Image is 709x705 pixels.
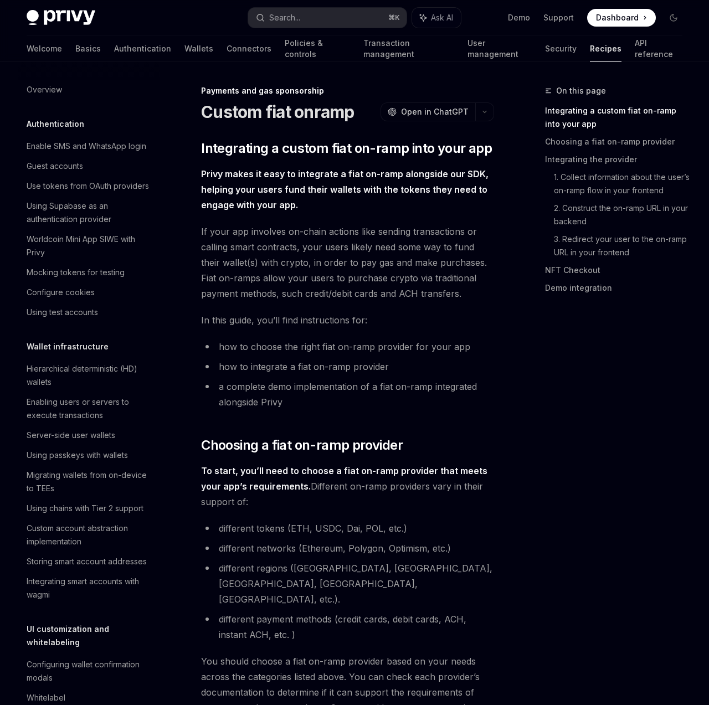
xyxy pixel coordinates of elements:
[635,35,682,62] a: API reference
[545,279,691,297] a: Demo integration
[27,199,153,226] div: Using Supabase as an authentication provider
[18,229,160,263] a: Worldcoin Mini App SIWE with Privy
[545,133,691,151] a: Choosing a fiat on-ramp provider
[508,12,530,23] a: Demo
[75,35,101,62] a: Basics
[545,151,691,168] a: Integrating the provider
[545,35,577,62] a: Security
[27,10,95,25] img: dark logo
[543,12,574,23] a: Support
[18,196,160,229] a: Using Supabase as an authentication provider
[27,658,153,685] div: Configuring wallet confirmation modals
[201,463,494,510] span: Different on-ramp providers vary in their support of:
[27,35,62,62] a: Welcome
[27,575,153,601] div: Integrating smart accounts with wagmi
[27,266,125,279] div: Mocking tokens for testing
[545,102,691,133] a: Integrating a custom fiat on-ramp into your app
[27,449,128,462] div: Using passkeys with wallets
[27,691,65,704] div: Whitelabel
[27,502,143,515] div: Using chains with Tier 2 support
[184,35,213,62] a: Wallets
[18,156,160,176] a: Guest accounts
[201,560,494,607] li: different regions ([GEOGRAPHIC_DATA], [GEOGRAPHIC_DATA], [GEOGRAPHIC_DATA], [GEOGRAPHIC_DATA], [G...
[363,35,454,62] a: Transaction management
[18,425,160,445] a: Server-side user wallets
[18,392,160,425] a: Enabling users or servers to execute transactions
[201,541,494,556] li: different networks (Ethereum, Polygon, Optimism, etc.)
[114,35,171,62] a: Authentication
[18,176,160,196] a: Use tokens from OAuth providers
[201,379,494,410] li: a complete demo implementation of a fiat on-ramp integrated alongside Privy
[665,9,682,27] button: Toggle dark mode
[201,102,354,122] h1: Custom fiat onramp
[227,35,271,62] a: Connectors
[556,84,606,97] span: On this page
[18,552,160,572] a: Storing smart account addresses
[27,179,149,193] div: Use tokens from OAuth providers
[554,168,691,199] a: 1. Collect information about the user’s on-ramp flow in your frontend
[27,362,153,389] div: Hierarchical deterministic (HD) wallets
[27,429,115,442] div: Server-side user wallets
[201,168,489,210] strong: Privy makes it easy to integrate a fiat on-ramp alongside our SDK, helping your users fund their ...
[27,83,62,96] div: Overview
[27,286,95,299] div: Configure cookies
[27,340,109,353] h5: Wallet infrastructure
[18,655,160,688] a: Configuring wallet confirmation modals
[18,136,160,156] a: Enable SMS and WhatsApp login
[27,117,84,131] h5: Authentication
[201,611,494,642] li: different payment methods (credit cards, debit cards, ACH, instant ACH, etc. )
[18,445,160,465] a: Using passkeys with wallets
[554,230,691,261] a: 3. Redirect your user to the on-ramp URL in your frontend
[27,522,153,548] div: Custom account abstraction implementation
[27,140,146,153] div: Enable SMS and WhatsApp login
[201,359,494,374] li: how to integrate a fiat on-ramp provider
[554,199,691,230] a: 2. Construct the on-ramp URL in your backend
[545,261,691,279] a: NFT Checkout
[401,106,469,117] span: Open in ChatGPT
[201,224,494,301] span: If your app involves on-chain actions like sending transactions or calling smart contracts, your ...
[18,465,160,498] a: Migrating wallets from on-device to TEEs
[18,302,160,322] a: Using test accounts
[412,8,461,28] button: Ask AI
[201,436,403,454] span: Choosing a fiat on-ramp provider
[388,13,400,22] span: ⌘ K
[431,12,453,23] span: Ask AI
[467,35,532,62] a: User management
[248,8,407,28] button: Search...⌘K
[27,306,98,319] div: Using test accounts
[27,469,153,495] div: Migrating wallets from on-device to TEEs
[27,159,83,173] div: Guest accounts
[18,498,160,518] a: Using chains with Tier 2 support
[18,80,160,100] a: Overview
[587,9,656,27] a: Dashboard
[381,102,475,121] button: Open in ChatGPT
[269,11,300,24] div: Search...
[201,140,492,157] span: Integrating a custom fiat on-ramp into your app
[201,85,494,96] div: Payments and gas sponsorship
[201,312,494,328] span: In this guide, you’ll find instructions for:
[201,339,494,354] li: how to choose the right fiat on-ramp provider for your app
[18,263,160,282] a: Mocking tokens for testing
[18,282,160,302] a: Configure cookies
[285,35,350,62] a: Policies & controls
[590,35,621,62] a: Recipes
[18,359,160,392] a: Hierarchical deterministic (HD) wallets
[18,572,160,605] a: Integrating smart accounts with wagmi
[27,395,153,422] div: Enabling users or servers to execute transactions
[18,518,160,552] a: Custom account abstraction implementation
[27,233,153,259] div: Worldcoin Mini App SIWE with Privy
[27,622,160,649] h5: UI customization and whitelabeling
[201,521,494,536] li: different tokens (ETH, USDC, Dai, POL, etc.)
[596,12,639,23] span: Dashboard
[201,465,487,492] strong: To start, you’ll need to choose a fiat on-ramp provider that meets your app’s requirements.
[27,555,147,568] div: Storing smart account addresses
